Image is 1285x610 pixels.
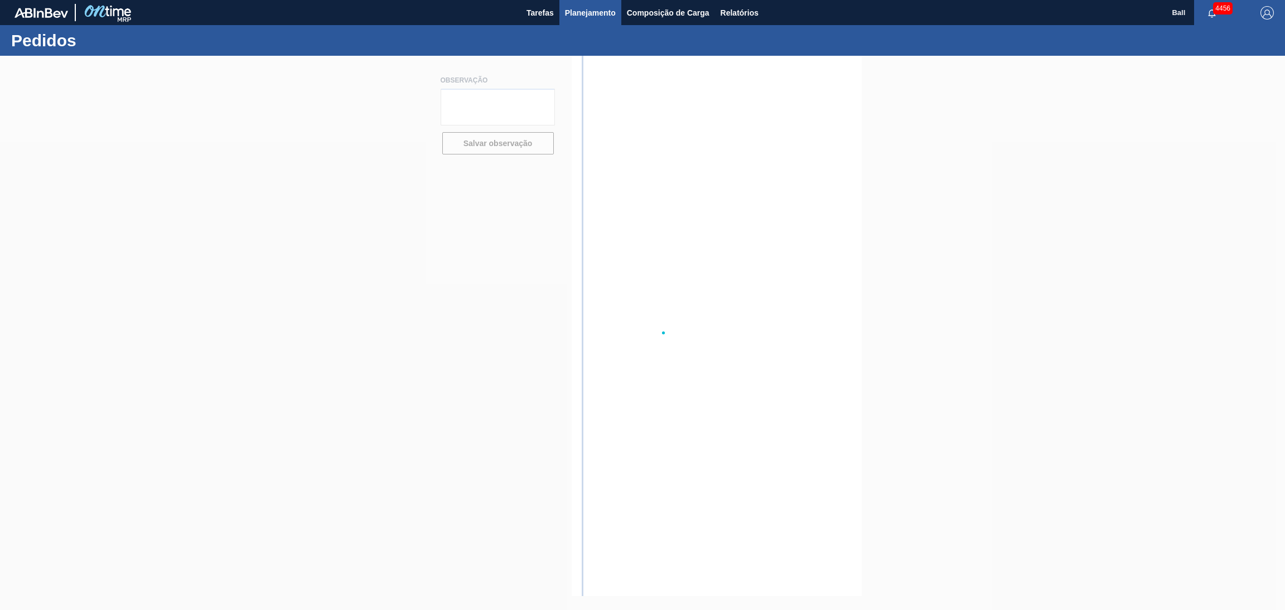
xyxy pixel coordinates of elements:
img: TNhmsLtSVTkK8tSr43FrP2fwEKptu5GPRR3wAAAABJRU5ErkJggg== [15,8,68,18]
img: Logout [1260,6,1274,20]
span: Relatórios [721,6,759,20]
button: Notificações [1194,5,1230,21]
span: Composição de Carga [627,6,709,20]
span: Tarefas [526,6,554,20]
h1: Pedidos [11,34,209,47]
span: 4456 [1213,2,1233,14]
span: Planejamento [565,6,616,20]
